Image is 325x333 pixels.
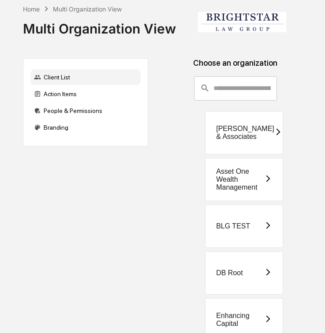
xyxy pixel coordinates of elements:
div: Multi Organization View [53,5,122,13]
img: Brightstar Law Group [198,12,286,32]
div: Choose an organization [155,58,315,76]
div: Branding [30,120,141,135]
div: Action Items [30,86,141,102]
div: BLG TEST [216,222,250,230]
div: Client List [30,69,141,85]
div: People & Permissions [30,103,141,119]
div: Asset One Wealth Management [216,168,264,191]
div: Multi Organization View [23,14,176,37]
div: [PERSON_NAME] & Associates [216,125,274,141]
div: consultant-dashboard__filter-organizations-search-bar [194,76,277,100]
div: Enhancing Capital [216,312,264,328]
div: Home [23,5,40,13]
iframe: Open customer support [297,304,321,328]
div: DB Root [216,269,243,277]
